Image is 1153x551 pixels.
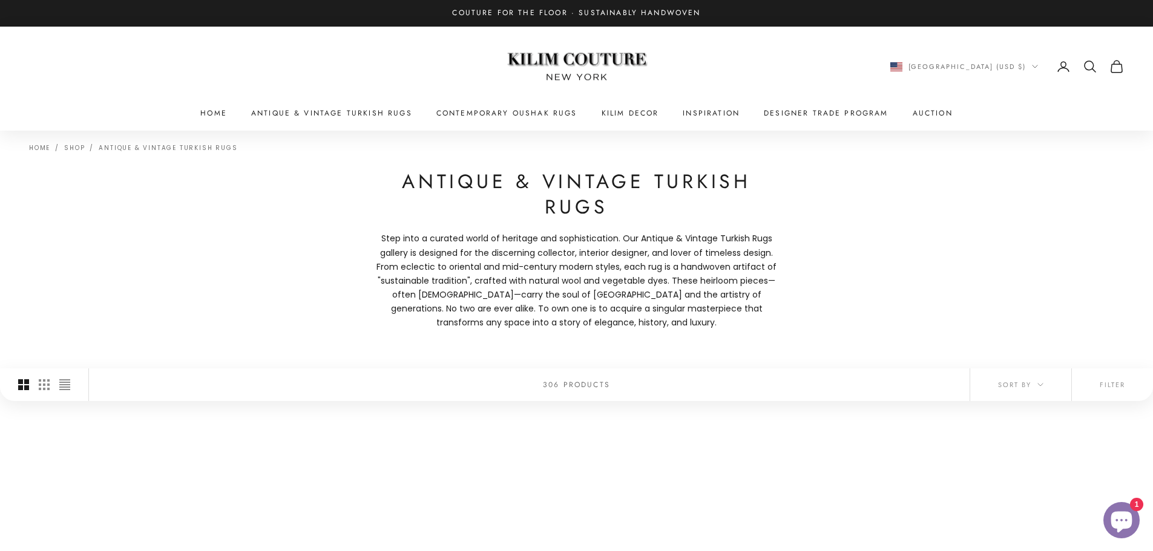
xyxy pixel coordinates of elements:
[59,368,70,401] button: Switch to compact product images
[371,232,783,330] p: Step into a curated world of heritage and sophistication. Our Antique & Vintage Turkish Rugs gall...
[908,61,1027,72] span: [GEOGRAPHIC_DATA] (USD $)
[99,143,237,152] a: Antique & Vintage Turkish Rugs
[602,107,659,119] summary: Kilim Decor
[18,368,29,401] button: Switch to larger product images
[890,59,1125,74] nav: Secondary navigation
[998,379,1043,390] span: Sort by
[436,107,577,119] a: Contemporary Oushak Rugs
[890,61,1039,72] button: Change country or currency
[1100,502,1143,541] inbox-online-store-chat: Shopify online store chat
[913,107,953,119] a: Auction
[39,368,50,401] button: Switch to smaller product images
[543,379,610,391] p: 306 products
[683,107,740,119] a: Inspiration
[452,7,700,19] p: Couture for the Floor · Sustainably Handwoven
[200,107,227,119] a: Home
[29,143,237,151] nav: Breadcrumb
[890,62,902,71] img: United States
[64,143,85,152] a: Shop
[970,368,1071,401] button: Sort by
[764,107,889,119] a: Designer Trade Program
[1072,368,1153,401] button: Filter
[29,143,50,152] a: Home
[251,107,412,119] a: Antique & Vintage Turkish Rugs
[371,169,783,220] h1: Antique & Vintage Turkish Rugs
[501,38,652,96] img: Logo of Kilim Couture New York
[29,107,1124,119] nav: Primary navigation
